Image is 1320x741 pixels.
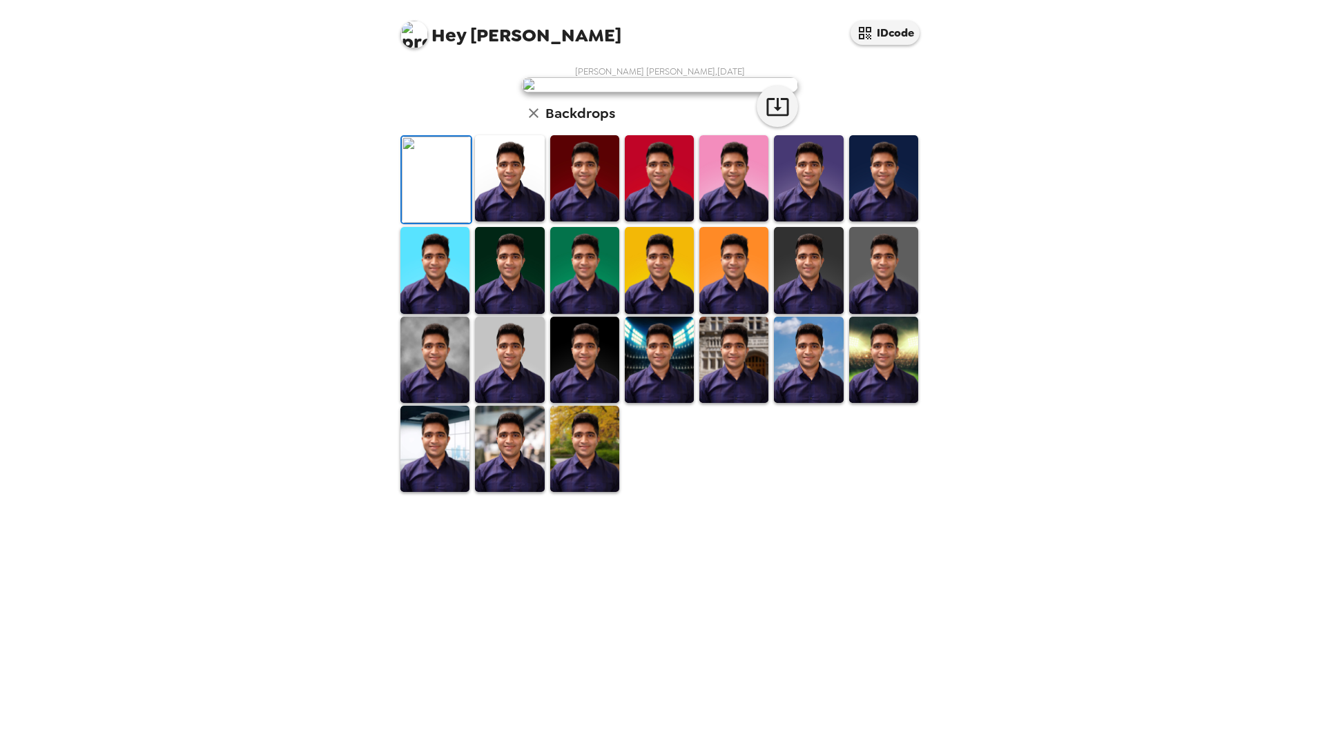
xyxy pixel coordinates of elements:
[851,21,920,45] button: IDcode
[545,102,615,124] h6: Backdrops
[400,14,621,45] span: [PERSON_NAME]
[431,23,466,48] span: Hey
[522,77,798,92] img: user
[402,137,471,223] img: Original
[400,21,428,48] img: profile pic
[575,66,745,77] span: [PERSON_NAME] [PERSON_NAME] , [DATE]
